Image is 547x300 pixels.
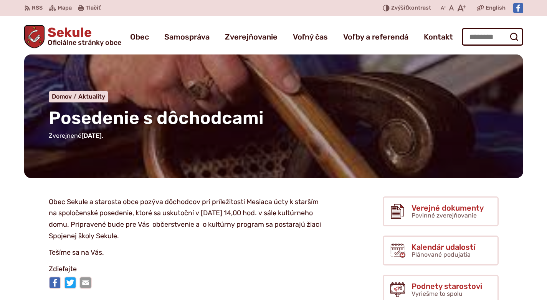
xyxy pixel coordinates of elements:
[48,39,121,46] span: Oficiálne stránky obce
[293,26,328,48] a: Voľný čas
[24,25,122,48] a: Logo Sekule, prejsť na domovskú stránku.
[383,236,499,265] a: Kalendár udalostí Plánované podujatia
[411,212,477,219] span: Povinné zverejňovanie
[52,93,78,100] a: Domov
[49,247,321,259] p: Tešíme sa na Vás.
[411,243,475,251] span: Kalendár udalostí
[391,5,408,11] span: Zvýšiť
[49,131,499,141] p: Zverejnené .
[45,26,121,46] span: Sekule
[32,3,43,13] span: RSS
[130,26,149,48] a: Obec
[164,26,210,48] a: Samospráva
[58,3,72,13] span: Mapa
[486,3,506,13] span: English
[513,3,523,13] img: Prejsť na Facebook stránku
[411,204,484,212] span: Verejné dokumenty
[78,93,105,100] a: Aktuality
[411,251,471,258] span: Plánované podujatia
[391,5,431,12] span: kontrast
[411,282,482,290] span: Podnety starostovi
[383,196,499,226] a: Verejné dokumenty Povinné zverejňovanie
[343,26,408,48] a: Voľby a referendá
[64,277,76,289] img: Zdieľať na Twitteri
[49,196,321,242] p: Obec Sekule a starosta obce pozýva dôchodcov pri príležitosti Mesiaca úcty k starším na spoločens...
[81,132,102,139] span: [DATE]
[49,277,61,289] img: Zdieľať na Facebooku
[49,264,321,275] p: Zdieľajte
[79,277,92,289] img: Zdieľať e-mailom
[484,3,507,13] a: English
[52,93,72,100] span: Domov
[225,26,278,48] a: Zverejňovanie
[49,107,264,129] span: Posedenie s dôchodcami
[424,26,453,48] a: Kontakt
[411,290,463,297] span: Vyriešme to spolu
[24,25,45,48] img: Prejsť na domovskú stránku
[86,5,101,12] span: Tlačiť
